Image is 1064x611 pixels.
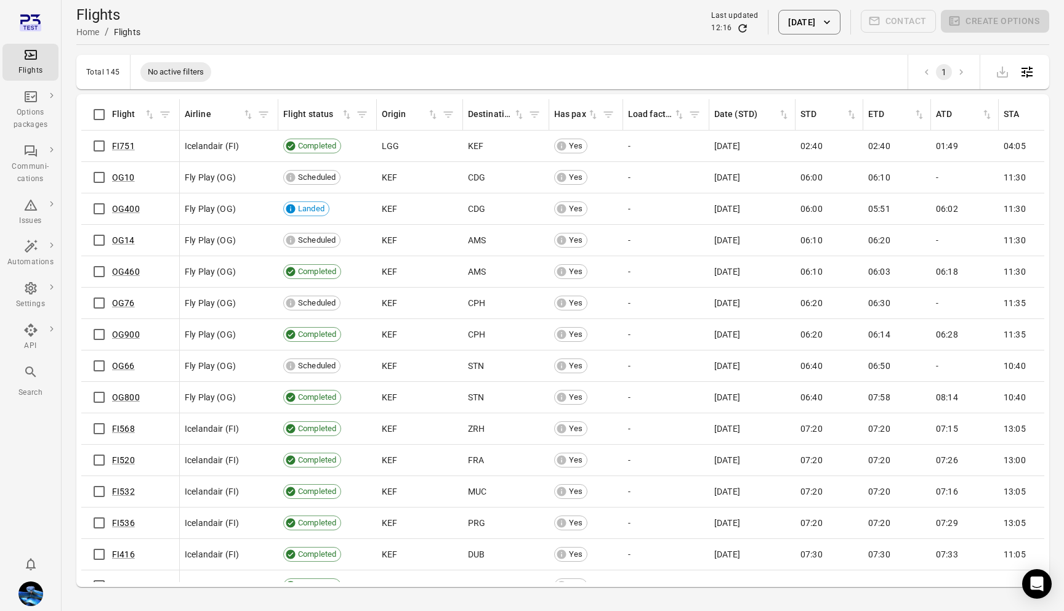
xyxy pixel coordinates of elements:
button: Filter by load factor [685,105,704,124]
button: Notifications [18,552,43,577]
span: AMS [468,265,486,278]
div: - [936,234,994,246]
span: 14:00 [1004,580,1026,592]
span: Fly Play (OG) [185,297,236,309]
div: - [628,548,704,560]
a: OG76 [112,298,135,308]
a: FI520 [112,455,135,465]
div: - [628,203,704,215]
span: Yes [565,203,587,215]
a: Home [76,27,100,37]
span: Flight status [283,108,353,121]
div: 12:16 [711,22,731,34]
span: [DATE] [714,360,740,372]
span: 06:28 [936,328,958,341]
a: OG460 [112,267,140,277]
span: 04:05 [1004,140,1026,152]
button: Filter by origin [439,105,457,124]
span: KEF [468,140,483,152]
div: ATD [936,108,981,121]
div: Options packages [7,107,54,131]
span: Completed [294,328,341,341]
span: Landed [294,203,329,215]
span: 11:30 [1004,171,1026,184]
span: [DATE] [714,171,740,184]
span: Fly Play (OG) [185,328,236,341]
a: OG10 [112,172,135,182]
span: Icelandair (FI) [185,454,239,466]
a: FI416 [112,549,135,559]
span: [DATE] [714,234,740,246]
span: FRA [468,454,484,466]
span: 13:05 [1004,517,1026,529]
span: [DATE] [714,265,740,278]
span: LGG [382,140,399,152]
div: Flights [7,65,54,77]
span: [DATE] [714,391,740,403]
button: Filter by airline [254,105,273,124]
span: Fly Play (OG) [185,360,236,372]
button: [DATE] [778,10,840,34]
button: Refresh data [736,22,749,34]
span: Filter by flight [156,105,174,124]
span: STA [1004,108,1061,121]
span: 07:15 [936,423,958,435]
span: Date (STD) [714,108,790,121]
div: Has pax [554,108,587,121]
span: 11:35 [1004,297,1026,309]
div: Sort by STA in ascending order [1004,108,1061,121]
span: KEF [382,548,397,560]
div: Flight status [283,108,341,121]
span: 07:30 [868,548,890,560]
span: KEF [382,517,397,529]
span: 05:51 [868,203,890,215]
a: OG14 [112,235,135,245]
span: Destination [468,108,525,121]
span: STN [468,391,484,403]
span: Yes [565,265,587,278]
div: - [628,297,704,309]
a: Issues [2,194,58,231]
span: Fly Play (OG) [185,234,236,246]
div: - [628,140,704,152]
a: FI342 [112,581,135,591]
span: Completed [294,423,341,435]
div: ETD [868,108,913,121]
span: Completed [294,517,341,529]
a: Flights [2,44,58,81]
div: - [628,265,704,278]
div: - [628,423,704,435]
span: [DATE] [714,328,740,341]
div: - [628,234,704,246]
span: 06:50 [868,360,890,372]
div: - [628,328,704,341]
span: 06:10 [800,265,823,278]
div: Sort by ATD in ascending order [936,108,993,121]
div: Settings [7,298,54,310]
span: 07:20 [800,454,823,466]
span: 13:05 [1004,485,1026,498]
span: [DATE] [714,580,740,592]
div: Sort by load factor in ascending order [628,108,685,121]
span: KEF [382,203,397,215]
span: PRG [468,517,485,529]
button: Filter by has pax [599,105,618,124]
button: Filter by destination [525,105,544,124]
span: 06:03 [868,265,890,278]
span: 07:20 [800,423,823,435]
span: [DATE] [714,548,740,560]
div: Sort by STD in ascending order [800,108,858,121]
span: [DATE] [714,140,740,152]
div: Load factor [628,108,673,121]
span: [DATE] [714,485,740,498]
span: Airline [185,108,254,121]
button: Filter by flight status [353,105,371,124]
span: Scheduled [294,360,340,372]
span: 07:20 [868,517,890,529]
span: Icelandair (FI) [185,140,239,152]
span: CPH [468,297,485,309]
div: - [628,485,704,498]
span: 13:00 [1004,454,1026,466]
a: Communi-cations [2,140,58,189]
